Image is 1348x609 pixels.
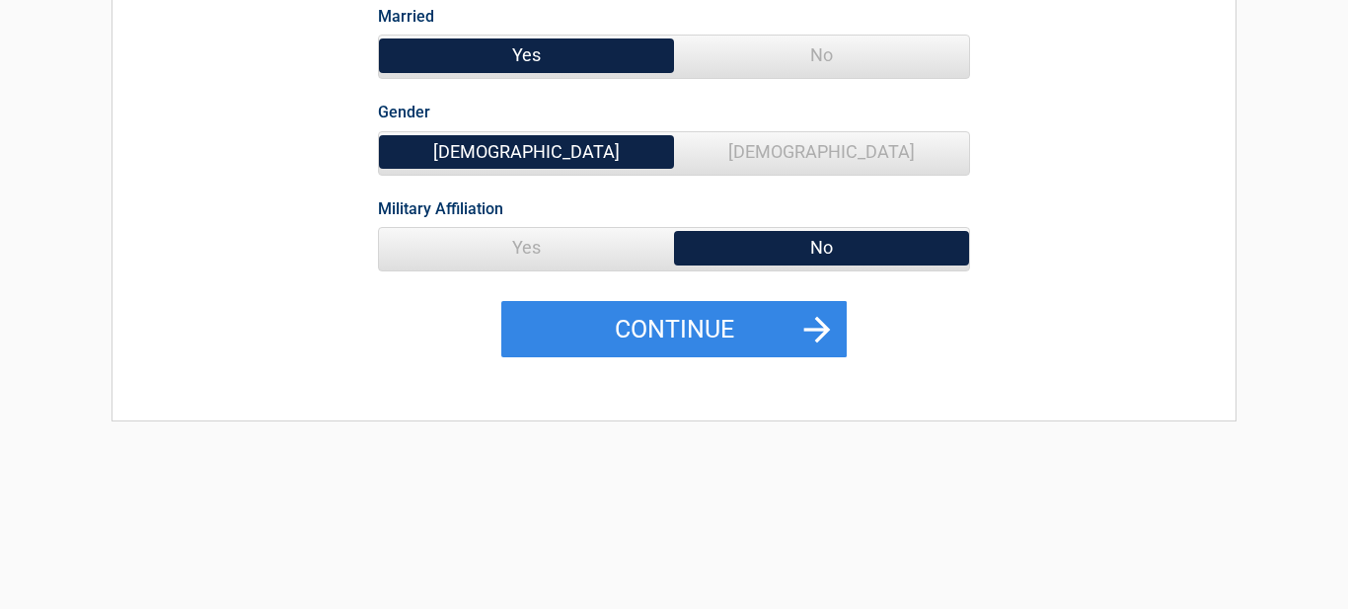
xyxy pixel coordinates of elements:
[501,301,847,358] button: Continue
[379,36,674,75] span: Yes
[674,228,969,267] span: No
[378,195,503,222] label: Military Affiliation
[379,228,674,267] span: Yes
[378,3,434,30] label: Married
[674,132,969,172] span: [DEMOGRAPHIC_DATA]
[674,36,969,75] span: No
[379,132,674,172] span: [DEMOGRAPHIC_DATA]
[378,99,430,125] label: Gender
